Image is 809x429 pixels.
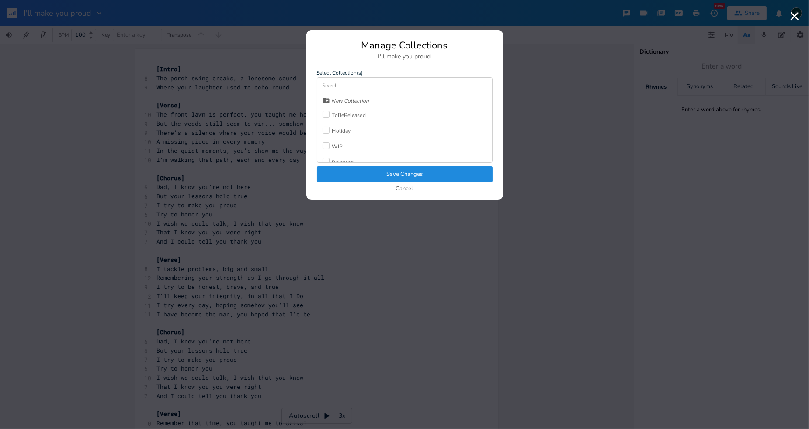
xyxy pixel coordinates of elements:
[396,185,413,193] button: Cancel
[317,41,493,50] div: Manage Collections
[317,78,492,93] input: Search
[332,113,366,118] div: ToBeReleased
[332,144,343,149] div: WIP
[332,98,369,103] div: New Collection
[317,166,493,182] button: Save Changes
[317,70,493,76] label: Select Collection(s)
[332,160,354,165] div: Released
[317,54,493,60] div: I'll make you proud
[332,128,351,134] div: Holiday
